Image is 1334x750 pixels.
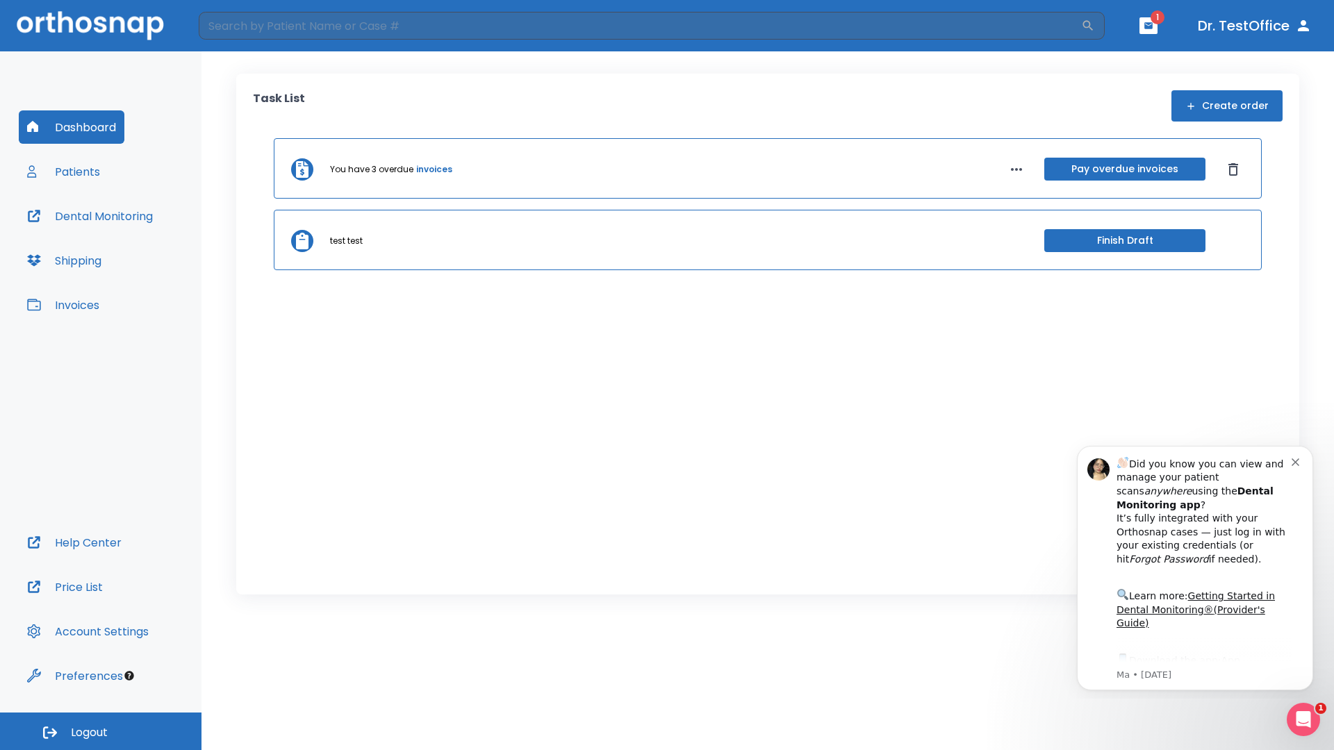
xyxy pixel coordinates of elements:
[123,669,135,682] div: Tooltip anchor
[71,725,108,740] span: Logout
[19,526,130,559] button: Help Center
[236,22,247,33] button: Dismiss notification
[60,235,236,248] p: Message from Ma, sent 5w ago
[19,659,131,692] button: Preferences
[19,570,111,603] button: Price List
[1151,10,1164,24] span: 1
[1171,90,1283,122] button: Create order
[1044,229,1205,252] button: Finish Draft
[17,11,164,40] img: Orthosnap
[330,163,413,176] p: You have 3 overdue
[19,615,157,648] button: Account Settings
[1287,703,1320,736] iframe: Intercom live chat
[19,244,110,277] button: Shipping
[19,155,108,188] button: Patients
[1222,158,1244,181] button: Dismiss
[19,288,108,322] button: Invoices
[1192,13,1317,38] button: Dr. TestOffice
[60,222,184,247] a: App Store
[416,163,452,176] a: invoices
[1315,703,1326,714] span: 1
[19,110,124,144] button: Dashboard
[1056,433,1334,699] iframe: Intercom notifications message
[60,218,236,289] div: Download the app: | ​ Let us know if you need help getting started!
[253,90,305,122] p: Task List
[1044,158,1205,181] button: Pay overdue invoices
[19,199,161,233] button: Dental Monitoring
[330,235,363,247] p: test test
[199,12,1081,40] input: Search by Patient Name or Case #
